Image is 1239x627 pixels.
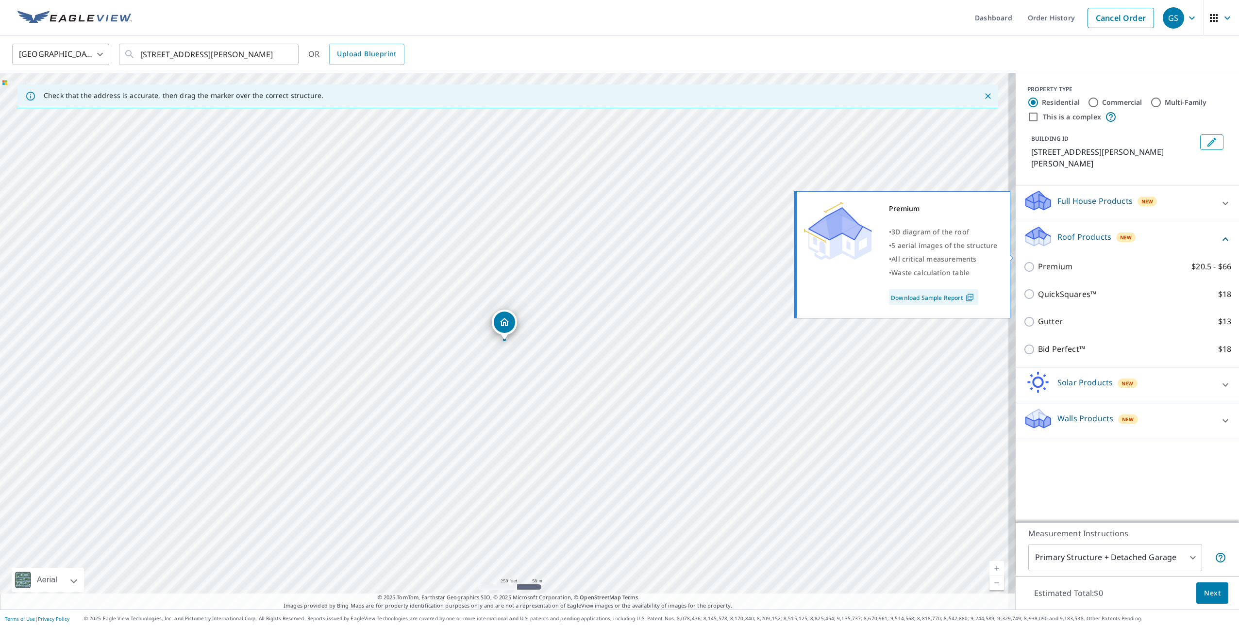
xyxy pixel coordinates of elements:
[989,576,1004,590] a: Current Level 17, Zoom Out
[1043,112,1101,122] label: This is a complex
[891,268,970,277] span: Waste calculation table
[1141,198,1154,205] span: New
[1204,587,1221,599] span: Next
[1088,8,1154,28] a: Cancel Order
[44,91,323,100] p: Check that the address is accurate, then drag the marker over the correct structure.
[889,202,998,215] div: Premium
[1027,85,1227,94] div: PROPERTY TYPE
[982,90,994,102] button: Close
[1163,7,1184,29] div: GS
[1122,415,1134,423] span: New
[1120,233,1132,241] span: New
[140,41,279,68] input: Search by address or latitude-longitude
[889,289,978,305] a: Download Sample Report
[1026,582,1111,604] p: Estimated Total: $0
[1057,195,1133,207] p: Full House Products
[1191,261,1231,273] p: $20.5 - $66
[1023,371,1231,399] div: Solar ProductsNew
[1196,582,1228,604] button: Next
[1038,261,1072,273] p: Premium
[12,568,84,592] div: Aerial
[1218,343,1231,355] p: $18
[337,48,396,60] span: Upload Blueprint
[1057,377,1113,388] p: Solar Products
[329,44,404,65] a: Upload Blueprint
[1031,146,1196,169] p: [STREET_ADDRESS][PERSON_NAME][PERSON_NAME]
[1023,225,1231,253] div: Roof ProductsNew
[378,594,638,602] span: © 2025 TomTom, Earthstar Geographics SIO, © 2025 Microsoft Corporation, ©
[1038,315,1063,328] p: Gutter
[12,41,109,68] div: [GEOGRAPHIC_DATA]
[1028,528,1226,539] p: Measurement Instructions
[1200,134,1223,150] button: Edit building 1
[1057,412,1113,424] p: Walls Products
[1031,134,1069,143] p: BUILDING ID
[17,11,132,25] img: EV Logo
[891,227,969,236] span: 3D diagram of the roof
[1042,98,1080,107] label: Residential
[1028,544,1202,571] div: Primary Structure + Detached Garage
[889,225,998,239] div: •
[1102,98,1142,107] label: Commercial
[5,616,69,622] p: |
[889,266,998,280] div: •
[38,615,69,622] a: Privacy Policy
[891,254,976,264] span: All critical measurements
[1023,407,1231,435] div: Walls ProductsNew
[1215,552,1226,563] span: Your report will include the primary structure and a detached garage if one exists.
[889,239,998,252] div: •
[308,44,404,65] div: OR
[580,594,620,601] a: OpenStreetMap
[963,293,976,302] img: Pdf Icon
[891,241,997,250] span: 5 aerial images of the structure
[1023,189,1231,217] div: Full House ProductsNew
[34,568,60,592] div: Aerial
[1038,288,1096,300] p: QuickSquares™
[622,594,638,601] a: Terms
[1038,343,1085,355] p: Bid Perfect™
[889,252,998,266] div: •
[989,561,1004,576] a: Current Level 17, Zoom In
[804,202,872,260] img: Premium
[5,615,35,622] a: Terms of Use
[1122,379,1134,387] span: New
[492,310,517,340] div: Dropped pin, building 1, Residential property, 15005 Sherman Way Van Nuys, CA 91405
[84,615,1234,622] p: © 2025 Eagle View Technologies, Inc. and Pictometry International Corp. All Rights Reserved. Repo...
[1165,98,1207,107] label: Multi-Family
[1218,288,1231,300] p: $18
[1057,231,1111,243] p: Roof Products
[1218,315,1231,328] p: $13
